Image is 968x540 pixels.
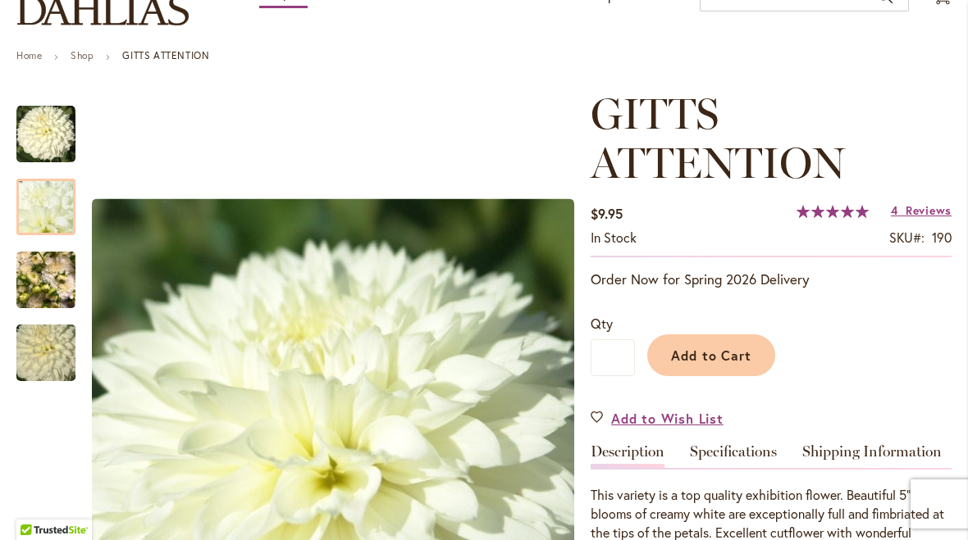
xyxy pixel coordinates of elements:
[797,205,869,218] div: 100%
[591,444,664,468] a: Description
[611,409,724,428] span: Add to Wish List
[802,444,942,468] a: Shipping Information
[591,205,623,222] span: $9.95
[16,235,92,308] div: GITTS ATTENTION
[71,49,94,61] a: Shop
[16,49,42,61] a: Home
[591,229,637,247] div: Availability
[591,88,845,188] span: GITTS ATTENTION
[891,202,898,218] span: 4
[932,229,952,247] div: 190
[889,229,925,246] strong: SKU
[122,49,209,61] strong: GITTS ATTENTION
[906,202,952,218] span: Reviews
[591,270,952,289] p: Order Now for Spring 2026 Delivery
[16,105,75,164] img: GITTS ATTENTION
[16,241,75,320] img: GITTS ATTENTION
[591,315,613,332] span: Qty
[591,229,637,246] span: In stock
[16,308,75,381] div: GITTS ATTENTION
[591,409,724,428] a: Add to Wish List
[12,482,58,528] iframe: Launch Accessibility Center
[671,347,752,364] span: Add to Cart
[690,444,777,468] a: Specifications
[16,162,92,235] div: GITTS ATTENTION
[16,89,92,162] div: GITTS ATTENTION
[647,334,775,376] button: Add to Cart
[891,202,952,218] a: 4 Reviews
